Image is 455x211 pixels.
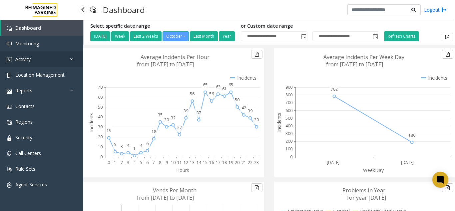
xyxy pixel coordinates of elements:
[7,135,12,141] img: 'icon'
[424,6,447,13] a: Logout
[15,119,33,125] span: Regions
[159,160,161,165] text: 8
[285,131,292,136] text: 300
[15,134,32,141] span: Security
[90,23,236,29] h5: Select specific date range
[235,160,239,165] text: 20
[248,108,252,114] text: 39
[100,2,148,18] h3: Dashboard
[176,167,189,173] text: Hours
[7,73,12,78] img: 'icon'
[276,113,282,132] text: Incidents
[88,113,95,132] text: Incidents
[98,104,103,110] text: 50
[171,160,176,165] text: 10
[285,100,292,105] text: 700
[15,25,41,31] span: Dashboard
[98,124,103,130] text: 30
[121,144,123,149] text: 3
[254,117,259,123] text: 30
[90,2,96,18] img: pageIcon
[442,50,453,59] button: Export to pdf
[15,150,41,156] span: Call Centers
[137,61,194,68] text: from [DATE] to [DATE]
[285,138,292,144] text: 200
[285,84,292,90] text: 900
[290,154,292,160] text: 0
[15,166,35,172] span: Rule Sets
[153,160,155,165] text: 7
[203,82,208,88] text: 65
[442,33,453,41] button: Export to pdf
[137,194,194,201] text: from [DATE] to [DATE]
[164,117,169,123] text: 30
[7,104,12,109] img: 'icon'
[285,115,292,121] text: 500
[166,160,168,165] text: 9
[111,31,129,41] button: Week
[146,141,149,146] text: 6
[15,87,32,94] span: Reports
[285,146,292,152] text: 100
[408,132,415,138] text: 186
[184,160,188,165] text: 12
[222,160,227,165] text: 18
[171,115,176,121] text: 32
[140,160,142,165] text: 5
[98,94,103,100] text: 60
[235,97,239,103] text: 50
[323,53,404,61] text: Average Incidents Per Week Day
[130,31,162,41] button: Last 2 Weeks
[127,160,129,165] text: 3
[121,160,123,165] text: 2
[141,53,210,61] text: Average Incidents Per Hour
[114,160,116,165] text: 1
[90,31,110,41] button: [DATE]
[146,160,149,165] text: 6
[7,167,12,172] img: 'icon'
[127,143,130,148] text: 4
[251,183,262,192] button: Export to pdf
[363,167,384,173] text: WeekDay
[158,112,163,118] text: 35
[241,160,246,165] text: 21
[153,187,197,194] text: Vends Per Month
[342,187,385,194] text: Problems In Year
[7,120,12,125] img: 'icon'
[98,84,103,90] text: 70
[177,125,182,130] text: 22
[228,82,233,88] text: 65
[107,128,111,133] text: 19
[152,129,156,134] text: 18
[241,105,246,111] text: 42
[190,31,218,41] button: Last Month
[347,194,386,201] text: for year [DATE]
[98,134,103,140] text: 20
[251,50,262,59] button: Export to pdf
[209,160,214,165] text: 16
[15,103,35,109] span: Contacts
[133,160,136,165] text: 4
[331,86,338,92] text: 782
[326,61,383,68] text: from [DATE] to [DATE]
[190,160,195,165] text: 13
[228,160,233,165] text: 19
[219,31,235,41] button: Year
[1,20,83,36] a: Dashboard
[203,160,208,165] text: 15
[114,142,116,147] text: 5
[285,92,292,98] text: 800
[7,88,12,94] img: 'icon'
[285,123,292,129] text: 400
[15,56,31,62] span: Activity
[442,183,453,192] button: Export to pdf
[285,108,292,113] text: 600
[140,143,143,148] text: 4
[209,91,214,97] text: 56
[108,160,110,165] text: 0
[197,110,201,116] text: 37
[327,160,339,165] text: [DATE]
[184,108,188,114] text: 39
[197,160,202,165] text: 14
[401,160,414,165] text: [DATE]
